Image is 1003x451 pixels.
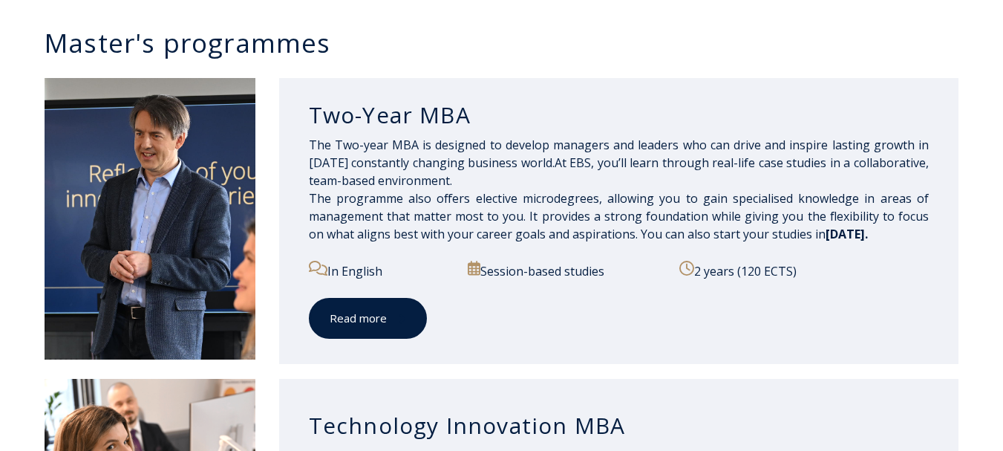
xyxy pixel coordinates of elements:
[45,30,973,56] h3: Master's programmes
[679,261,929,280] p: 2 years (120 ECTS)
[641,226,868,242] span: You can also start your studies in
[45,78,255,360] img: DSC_2098
[826,226,868,242] span: [DATE].
[309,101,929,129] h3: Two-Year MBA
[468,261,664,280] p: Session-based studies
[309,298,427,339] a: Read more
[309,261,452,280] p: In English
[309,412,929,440] h3: Technology Innovation MBA
[309,137,929,242] span: The Two-year MBA is designed to develop managers and leaders who can drive and inspire lasting gr...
